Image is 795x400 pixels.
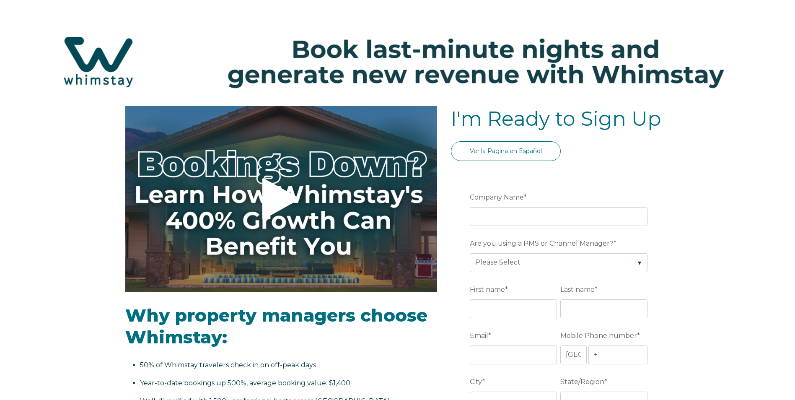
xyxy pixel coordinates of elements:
[140,379,350,387] span: Year-to-date bookings up 500%, average booking value: $1,400
[470,237,614,250] span: Are you using a PMS or Channel Manager?
[560,375,604,388] span: State/Region
[451,106,661,131] span: I'm Ready to Sign Up
[560,283,595,296] span: Last name
[470,329,488,342] span: Email
[470,283,505,296] span: First name
[125,304,427,348] span: Why property managers choose Whimstay:
[470,375,482,388] span: City
[140,361,316,369] span: 50% of Whimstay travelers check in on off-peak days
[8,21,787,103] img: Hubspot header for SSOB (4)
[470,191,524,204] span: Company Name
[451,141,561,161] a: Ver la Pagina en Español
[560,329,637,342] span: Mobile Phone number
